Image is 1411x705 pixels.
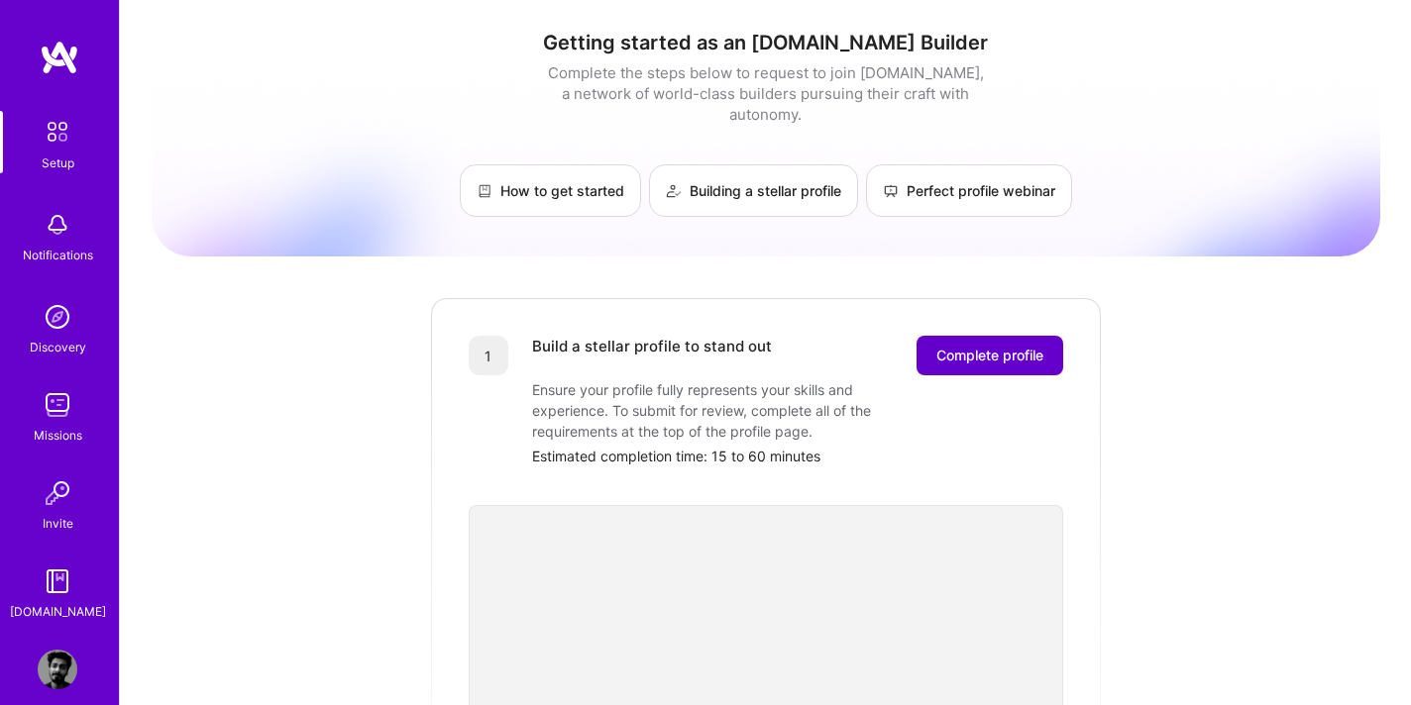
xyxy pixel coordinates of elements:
img: teamwork [38,385,77,425]
span: Complete profile [936,346,1043,365]
a: Building a stellar profile [649,164,858,217]
img: How to get started [477,183,492,199]
a: How to get started [460,164,641,217]
img: Perfect profile webinar [883,183,899,199]
img: logo [40,40,79,75]
div: [DOMAIN_NAME] [10,601,106,622]
div: Invite [43,513,73,534]
h1: Getting started as an [DOMAIN_NAME] Builder [152,31,1380,54]
div: Notifications [23,245,93,265]
a: User Avatar [33,650,82,689]
img: setup [37,111,78,152]
a: Perfect profile webinar [866,164,1072,217]
img: User Avatar [38,650,77,689]
img: bell [38,205,77,245]
button: Complete profile [917,336,1063,375]
div: Missions [34,425,82,446]
img: Invite [38,473,77,513]
img: discovery [38,297,77,337]
div: 1 [469,336,508,375]
div: Build a stellar profile to stand out [532,336,772,375]
div: Setup [42,152,74,173]
img: guide book [38,561,77,601]
img: Building a stellar profile [666,183,682,199]
div: Complete the steps below to request to join [DOMAIN_NAME], a network of world-class builders purs... [543,62,989,125]
div: Discovery [30,337,86,357]
div: Ensure your profile fully represents your skills and experience. To submit for review, complete a... [532,379,928,442]
div: Estimated completion time: 15 to 60 minutes [532,446,1063,466]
